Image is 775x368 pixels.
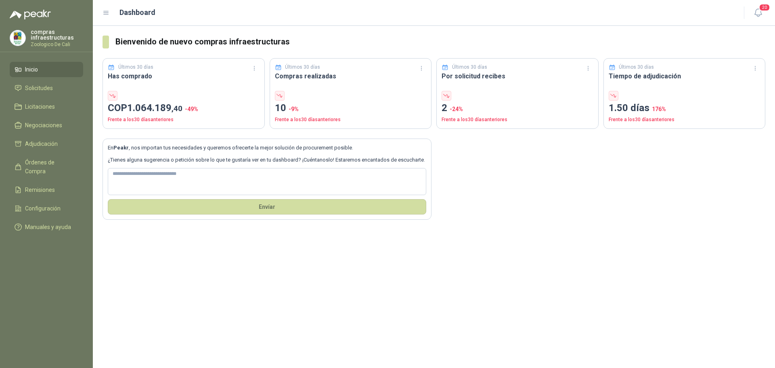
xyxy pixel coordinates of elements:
a: Manuales y ayuda [10,219,83,235]
h3: Has comprado [108,71,260,81]
button: Envíar [108,199,426,214]
span: 1.064.189 [127,102,182,114]
a: Solicitudes [10,80,83,96]
a: Licitaciones [10,99,83,114]
a: Remisiones [10,182,83,198]
p: 1.50 días [609,101,760,116]
p: Frente a los 30 días anteriores [275,116,427,124]
a: Configuración [10,201,83,216]
p: Últimos 30 días [619,63,654,71]
p: Zoologico De Cali [31,42,83,47]
span: -9 % [289,106,299,112]
p: En , nos importan tus necesidades y queremos ofrecerte la mejor solución de procurement posible. [108,144,426,152]
p: Frente a los 30 días anteriores [108,116,260,124]
span: ,40 [172,104,182,113]
p: 10 [275,101,427,116]
img: Company Logo [10,30,25,46]
span: Manuales y ayuda [25,223,71,231]
p: ¿Tienes alguna sugerencia o petición sobre lo que te gustaría ver en tu dashboard? ¡Cuéntanoslo! ... [108,156,426,164]
button: 20 [751,6,765,20]
span: Remisiones [25,185,55,194]
span: Negociaciones [25,121,62,130]
span: Órdenes de Compra [25,158,75,176]
a: Adjudicación [10,136,83,151]
b: Peakr [113,145,129,151]
h3: Compras realizadas [275,71,427,81]
a: Inicio [10,62,83,77]
span: 20 [759,4,770,11]
h3: Bienvenido de nuevo compras infraestructuras [115,36,765,48]
p: COP [108,101,260,116]
p: 2 [442,101,593,116]
span: 176 % [652,106,666,112]
span: Configuración [25,204,61,213]
p: compras infraestructuras [31,29,83,40]
img: Logo peakr [10,10,51,19]
p: Frente a los 30 días anteriores [442,116,593,124]
span: -24 % [450,106,463,112]
span: -49 % [185,106,198,112]
p: Últimos 30 días [452,63,487,71]
span: Adjudicación [25,139,58,148]
h3: Por solicitud recibes [442,71,593,81]
h3: Tiempo de adjudicación [609,71,760,81]
p: Últimos 30 días [285,63,320,71]
a: Negociaciones [10,118,83,133]
a: Órdenes de Compra [10,155,83,179]
span: Licitaciones [25,102,55,111]
p: Últimos 30 días [118,63,153,71]
span: Inicio [25,65,38,74]
p: Frente a los 30 días anteriores [609,116,760,124]
h1: Dashboard [119,7,155,18]
span: Solicitudes [25,84,53,93]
